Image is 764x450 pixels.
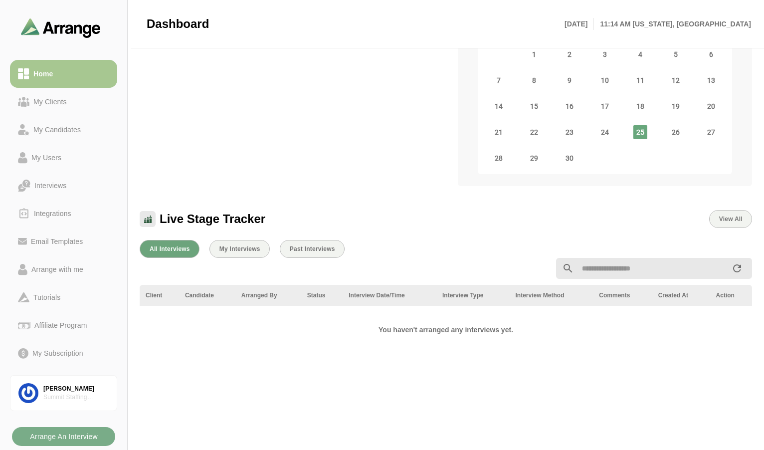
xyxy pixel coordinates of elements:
[563,99,576,113] span: Tuesday, September 16, 2025
[300,324,592,336] h2: You haven't arranged any interviews yet.
[704,47,718,61] span: Saturday, September 6, 2025
[10,375,117,411] a: [PERSON_NAME]Summit Staffing Partners
[10,255,117,283] a: Arrange with me
[492,99,506,113] span: Sunday, September 14, 2025
[209,240,270,258] button: My Interviews
[29,96,71,108] div: My Clients
[563,125,576,139] span: Tuesday, September 23, 2025
[29,291,64,303] div: Tutorials
[30,180,70,192] div: Interviews
[30,319,91,331] div: Affiliate Program
[29,427,98,446] b: Arrange An Interview
[27,152,65,164] div: My Users
[10,227,117,255] a: Email Templates
[492,125,506,139] span: Sunday, September 21, 2025
[599,291,646,300] div: Comments
[10,172,117,200] a: Interviews
[633,73,647,87] span: Thursday, September 11, 2025
[10,88,117,116] a: My Clients
[658,291,704,300] div: Created At
[30,208,75,220] div: Integrations
[10,60,117,88] a: Home
[598,73,612,87] span: Wednesday, September 10, 2025
[149,245,190,252] span: All Interviews
[29,68,57,80] div: Home
[289,245,335,252] span: Past Interviews
[704,99,718,113] span: Saturday, September 20, 2025
[598,125,612,139] span: Wednesday, September 24, 2025
[731,262,743,274] i: appended action
[669,73,683,87] span: Friday, September 12, 2025
[716,291,746,300] div: Action
[442,291,503,300] div: Interview Type
[10,339,117,367] a: My Subscription
[527,73,541,87] span: Monday, September 8, 2025
[280,240,345,258] button: Past Interviews
[527,47,541,61] span: Monday, September 1, 2025
[219,245,260,252] span: My Interviews
[43,385,109,393] div: [PERSON_NAME]
[669,125,683,139] span: Friday, September 26, 2025
[43,393,109,402] div: Summit Staffing Partners
[10,144,117,172] a: My Users
[307,291,337,300] div: Status
[669,99,683,113] span: Friday, September 19, 2025
[527,151,541,165] span: Monday, September 29, 2025
[492,73,506,87] span: Sunday, September 7, 2025
[633,47,647,61] span: Thursday, September 4, 2025
[21,18,101,37] img: arrangeai-name-small-logo.4d2b8aee.svg
[633,125,647,139] span: Thursday, September 25, 2025
[704,73,718,87] span: Saturday, September 13, 2025
[719,216,743,223] span: View All
[565,18,594,30] p: [DATE]
[160,212,265,226] span: Live Stage Tracker
[598,47,612,61] span: Wednesday, September 3, 2025
[185,291,229,300] div: Candidate
[563,151,576,165] span: Tuesday, September 30, 2025
[527,125,541,139] span: Monday, September 22, 2025
[633,99,647,113] span: Thursday, September 18, 2025
[10,283,117,311] a: Tutorials
[704,125,718,139] span: Saturday, September 27, 2025
[598,99,612,113] span: Wednesday, September 17, 2025
[140,240,199,258] button: All Interviews
[12,427,115,446] button: Arrange An Interview
[146,291,173,300] div: Client
[29,124,85,136] div: My Candidates
[594,18,751,30] p: 11:14 AM [US_STATE], [GEOGRAPHIC_DATA]
[10,311,117,339] a: Affiliate Program
[563,47,576,61] span: Tuesday, September 2, 2025
[241,291,295,300] div: Arranged By
[669,47,683,61] span: Friday, September 5, 2025
[563,73,576,87] span: Tuesday, September 9, 2025
[28,347,87,359] div: My Subscription
[27,263,87,275] div: Arrange with me
[527,99,541,113] span: Monday, September 15, 2025
[492,151,506,165] span: Sunday, September 28, 2025
[147,16,209,31] span: Dashboard
[709,210,752,228] button: View All
[10,200,117,227] a: Integrations
[349,291,430,300] div: Interview Date/Time
[10,116,117,144] a: My Candidates
[27,235,87,247] div: Email Templates
[516,291,587,300] div: Interview Method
